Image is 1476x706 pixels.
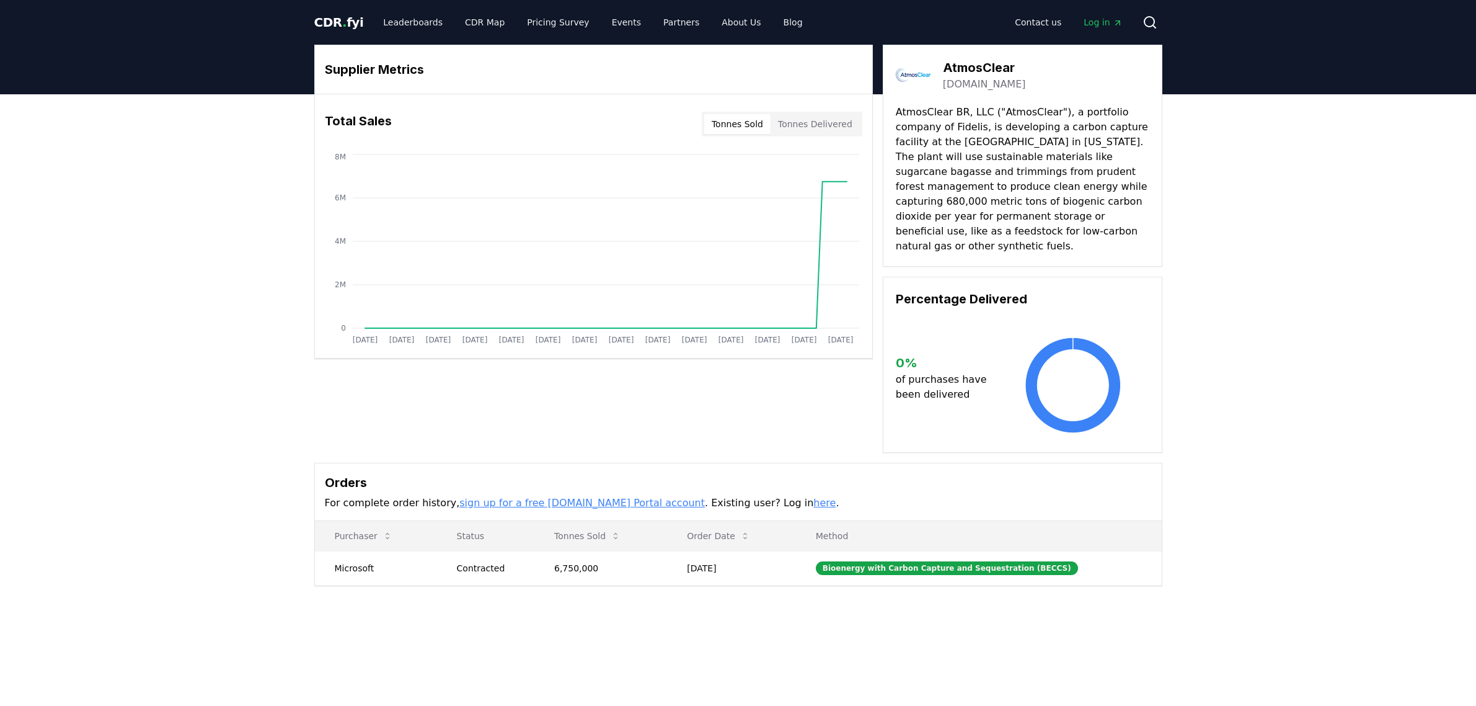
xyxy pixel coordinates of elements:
h3: Supplier Metrics [325,60,862,79]
h3: Total Sales [325,112,392,136]
a: Events [602,11,651,34]
p: Method [806,530,1152,542]
a: Leaderboards [373,11,453,34]
tspan: 2M [335,280,346,289]
button: Tonnes Sold [544,524,630,548]
h3: AtmosClear [943,58,1026,77]
a: [DOMAIN_NAME] [943,77,1026,92]
a: sign up for a free [DOMAIN_NAME] Portal account [459,497,705,509]
a: here [813,497,836,509]
tspan: [DATE] [791,336,816,344]
tspan: 0 [341,324,346,333]
tspan: [DATE] [754,336,780,344]
span: CDR fyi [314,15,364,30]
div: Bioenergy with Carbon Capture and Sequestration (BECCS) [816,561,1078,575]
h3: 0 % [896,354,997,372]
a: Log in [1074,11,1132,34]
tspan: [DATE] [572,336,597,344]
tspan: [DATE] [645,336,670,344]
a: CDR.fyi [314,14,364,31]
img: AtmosClear-logo [896,58,930,92]
tspan: [DATE] [425,336,451,344]
a: About Us [712,11,771,34]
div: Contracted [457,562,524,574]
nav: Main [1005,11,1132,34]
span: . [342,15,347,30]
h3: Percentage Delivered [896,290,1149,308]
nav: Main [373,11,812,34]
tspan: [DATE] [498,336,524,344]
tspan: 6M [335,194,346,202]
p: of purchases have been delivered [896,372,997,402]
p: AtmosClear BR, LLC ("AtmosClear"), a portfolio company of Fidelis, is developing a carbon capture... [896,105,1149,254]
a: Blog [774,11,813,34]
span: Log in [1084,16,1122,29]
a: Pricing Survey [517,11,599,34]
button: Tonnes Sold [704,114,771,134]
td: 6,750,000 [534,551,667,585]
button: Tonnes Delivered [771,114,860,134]
tspan: [DATE] [352,336,378,344]
tspan: [DATE] [681,336,707,344]
tspan: [DATE] [828,336,853,344]
tspan: [DATE] [718,336,743,344]
p: Status [447,530,524,542]
button: Purchaser [325,524,402,548]
tspan: [DATE] [462,336,487,344]
p: For complete order history, . Existing user? Log in . [325,496,1152,511]
a: Contact us [1005,11,1071,34]
td: Microsoft [315,551,437,585]
tspan: [DATE] [608,336,634,344]
tspan: [DATE] [389,336,414,344]
tspan: 8M [335,153,346,161]
tspan: [DATE] [535,336,560,344]
button: Order Date [677,524,760,548]
a: CDR Map [455,11,515,34]
tspan: 4M [335,237,346,246]
td: [DATE] [667,551,796,585]
h3: Orders [325,473,1152,492]
a: Partners [653,11,709,34]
